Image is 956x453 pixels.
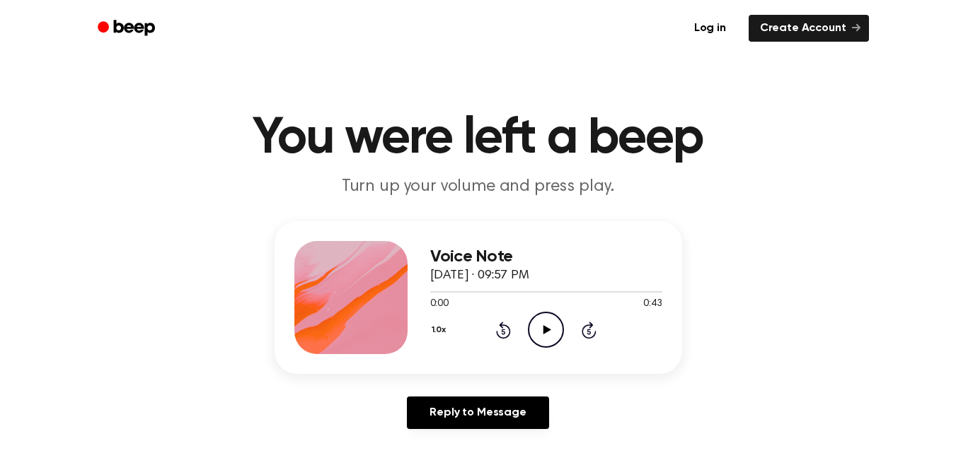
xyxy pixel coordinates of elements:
[430,318,451,342] button: 1.0x
[207,175,750,199] p: Turn up your volume and press play.
[749,15,869,42] a: Create Account
[680,12,740,45] a: Log in
[430,269,529,282] span: [DATE] · 09:57 PM
[430,247,662,266] h3: Voice Note
[407,396,548,429] a: Reply to Message
[643,297,662,312] span: 0:43
[116,113,841,164] h1: You were left a beep
[88,15,168,42] a: Beep
[430,297,449,312] span: 0:00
